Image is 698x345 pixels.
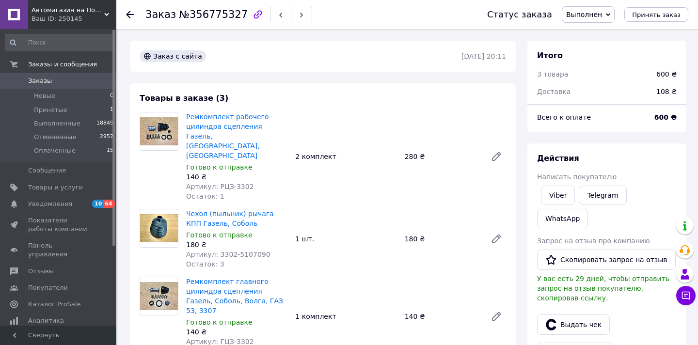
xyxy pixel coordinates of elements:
span: Панель управления [28,241,90,259]
span: Запрос на отзыв про компанию [537,237,650,245]
span: Товары в заказе (3) [140,94,228,103]
div: Заказ с сайта [140,50,206,62]
span: Действия [537,154,579,163]
div: 280 ₴ [401,150,483,163]
span: Принятые [34,106,67,114]
span: 10 [92,200,103,208]
span: Выполненные [34,119,80,128]
div: 140 ₴ [186,172,287,182]
span: Заказы [28,77,52,85]
div: Вернуться назад [126,10,134,19]
span: №356775327 [179,9,248,20]
span: Остаток: 1 [186,192,224,200]
a: Telegram [579,186,626,205]
div: Ваш ID: 250145 [32,15,116,23]
span: Заказ [145,9,176,20]
span: 3 товара [537,70,568,78]
button: Выдать чек [537,314,610,335]
a: Viber [541,186,575,205]
span: Доставка [537,88,571,95]
span: Каталог ProSale [28,300,80,309]
div: Статус заказа [487,10,552,19]
span: Принять заказ [632,11,681,18]
span: 15 [107,146,113,155]
span: 0 [110,92,113,100]
span: Остаток: 3 [186,260,224,268]
span: Отзывы [28,267,54,276]
div: 108 ₴ [650,81,682,102]
span: Артикул: 3302-5107090 [186,251,270,258]
span: Аналитика [28,316,64,325]
a: Редактировать [487,307,506,326]
img: Чехол (пыльник) рычага КПП Газель, Соболь [140,214,178,243]
img: Ремкомплект главного цилиндра сцепления Газель, Соболь, Волга, ГАЗ 53, 3307 [140,282,178,311]
div: 1 шт. [291,232,400,246]
span: 64 [103,200,114,208]
span: Оплаченные [34,146,76,155]
button: Скопировать запрос на отзыв [537,250,676,270]
span: Отмененные [34,133,76,141]
time: [DATE] 20:11 [461,52,506,60]
div: 600 ₴ [656,69,677,79]
div: 1 комплект [291,310,400,323]
span: Показатели работы компании [28,216,90,234]
b: 600 ₴ [654,113,677,121]
a: Редактировать [487,147,506,166]
span: Новые [34,92,55,100]
div: 2 комплект [291,150,400,163]
a: Редактировать [487,229,506,249]
span: Уведомления [28,200,72,208]
span: Заказы и сообщения [28,60,97,69]
span: 18849 [96,119,113,128]
img: Ремкомплект рабочего цилиндра сцепления Газель, Соболь, Волга [140,117,178,146]
a: Ремкомплект главного цилиндра сцепления Газель, Соболь, Волга, ГАЗ 53, 3307 [186,278,283,314]
span: Выполнен [566,11,602,18]
a: WhatsApp [537,209,588,228]
a: Чехол (пыльник) рычага КПП Газель, Соболь [186,210,274,227]
span: 1 [110,106,113,114]
span: Товары и услуги [28,183,83,192]
div: 180 ₴ [186,240,287,250]
span: Всего к оплате [537,113,591,121]
button: Принять заказ [624,7,688,22]
span: Готово к отправке [186,163,253,171]
span: Автомагазин на Позняках [32,6,104,15]
span: Готово к отправке [186,318,253,326]
span: 2957 [100,133,113,141]
span: Итого [537,51,563,60]
span: Написать покупателю [537,173,617,181]
div: 140 ₴ [401,310,483,323]
span: Покупатели [28,283,68,292]
a: Ремкомплект рабочего цилиндра сцепления Газель, [GEOGRAPHIC_DATA], [GEOGRAPHIC_DATA] [186,113,269,159]
span: Сообщения [28,166,66,175]
input: Поиск [5,34,114,51]
span: Готово к отправке [186,231,253,239]
button: Чат с покупателем [676,286,696,305]
span: Артикул: РЦЗ-3302 [186,183,254,190]
div: 180 ₴ [401,232,483,246]
span: У вас есть 29 дней, чтобы отправить запрос на отзыв покупателю, скопировав ссылку. [537,275,669,302]
div: 140 ₴ [186,327,287,337]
